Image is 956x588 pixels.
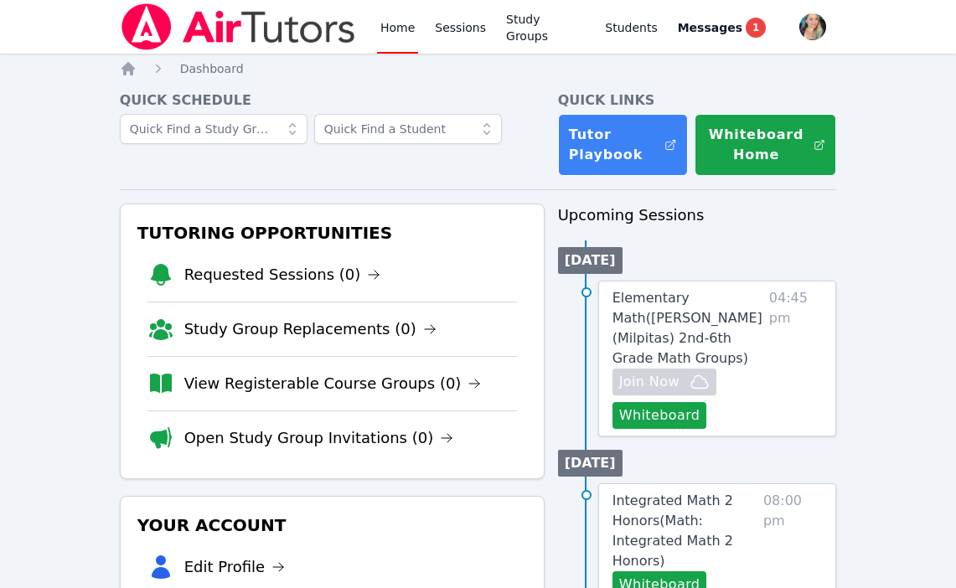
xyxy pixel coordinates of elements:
a: Elementary Math([PERSON_NAME] (Milpitas) 2nd-6th Grade Math Groups) [612,288,762,369]
span: Messages [678,19,742,36]
nav: Breadcrumb [120,60,837,77]
h3: Your Account [134,510,530,540]
li: [DATE] [558,247,623,274]
button: Join Now [612,369,716,395]
a: Open Study Group Invitations (0) [184,426,454,450]
span: Integrated Math 2 Honors ( Math: Integrated Math 2 Honors ) [612,493,733,569]
h4: Quick Schedule [120,90,545,111]
span: Dashboard [180,62,244,75]
span: Elementary Math ( [PERSON_NAME] (Milpitas) 2nd-6th Grade Math Groups ) [612,290,762,366]
a: Integrated Math 2 Honors(Math: Integrated Math 2 Honors) [612,491,757,571]
span: 1 [746,18,766,38]
button: Whiteboard Home [695,114,837,176]
input: Quick Find a Student [314,114,502,144]
span: Join Now [619,372,680,392]
li: [DATE] [558,450,623,477]
h3: Tutoring Opportunities [134,218,530,248]
a: View Registerable Course Groups (0) [184,372,482,395]
span: 04:45 pm [769,288,823,429]
input: Quick Find a Study Group [120,114,307,144]
a: Tutor Playbook [558,114,688,176]
a: Dashboard [180,60,244,77]
a: Requested Sessions (0) [184,263,381,286]
a: Study Group Replacements (0) [184,317,437,341]
button: Whiteboard [612,402,707,429]
h3: Upcoming Sessions [558,204,837,227]
a: Edit Profile [184,555,286,579]
img: Air Tutors [120,3,357,50]
h4: Quick Links [558,90,837,111]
